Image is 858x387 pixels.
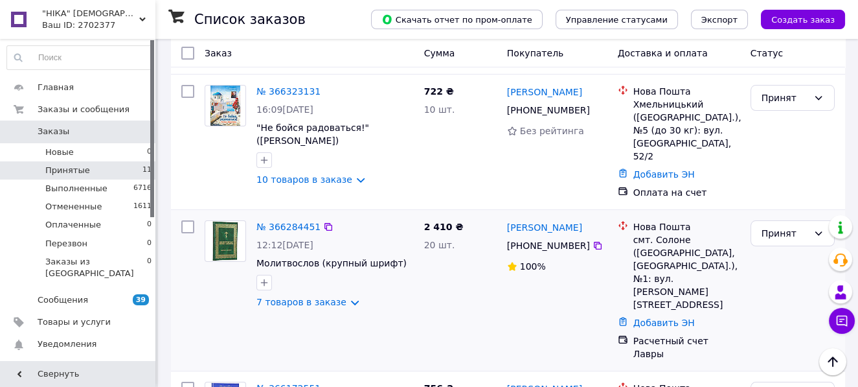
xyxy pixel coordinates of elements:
a: [PERSON_NAME] [507,221,582,234]
div: [PHONE_NUMBER] [504,237,593,255]
button: Создать заказ [761,10,845,29]
a: Добавить ЭН [633,318,695,328]
button: Управление статусами [556,10,678,29]
div: Принят [762,226,808,240]
div: Нова Пошта [633,85,740,98]
span: 16:09[DATE] [256,104,313,115]
span: Новые [45,147,74,158]
div: смт. Солоне ([GEOGRAPHIC_DATA], [GEOGRAPHIC_DATA].), №1: вул. [PERSON_NAME][STREET_ADDRESS] [633,233,740,311]
span: 1611 [133,201,152,213]
span: Главная [38,82,74,93]
span: Принятые [45,165,90,176]
span: Сообщения [38,294,88,306]
span: Заказы и сообщения [38,104,130,115]
span: Заказы из [GEOGRAPHIC_DATA] [45,256,147,279]
span: Выполненные [45,183,107,194]
span: Отмененные [45,201,102,213]
span: Управление статусами [566,15,668,25]
a: 10 товаров в заказе [256,174,352,185]
span: Экспорт [701,15,738,25]
span: Без рейтинга [520,126,584,136]
span: Товары и услуги [38,316,111,328]
span: Покупатель [507,48,564,58]
img: Фото товару [212,221,239,261]
span: Уведомления [38,338,96,350]
a: 7 товаров в заказе [256,39,346,49]
span: Оплаченные [45,219,101,231]
span: 722 ₴ [424,86,454,97]
a: Молитвослов (крупный шрифт) [256,258,407,268]
a: Создать заказ [748,14,845,24]
a: № 366284451 [256,222,321,232]
input: Поиск [7,46,152,69]
span: 0 [147,256,152,279]
a: Фото товару [205,220,246,262]
a: 7 товаров в заказе [256,297,346,307]
span: Статус [751,48,784,58]
a: "Не бойся радоваться!" ([PERSON_NAME]) [256,123,369,146]
div: Оплата на счет [633,186,740,199]
a: Фото товару [205,85,246,126]
span: Доставка и оплата [618,48,708,58]
button: Чат с покупателем [829,308,855,334]
span: 0 [147,219,152,231]
div: Нова Пошта [633,220,740,233]
a: Добавить ЭН [633,169,695,180]
span: Скачать отчет по пром-оплате [381,14,532,25]
div: Расчетный счет Лавры [633,334,740,360]
span: 2 410 ₴ [424,222,464,232]
span: "НІКА" ПРАВОСЛАВНИЙ ІНТЕРНЕТ-МАГАЗИН [42,8,139,19]
span: Заказ [205,48,232,58]
div: [PHONE_NUMBER] [504,101,593,119]
span: 20 шт. [424,240,455,250]
div: Ваш ID: 2702377 [42,19,155,31]
span: Создать заказ [771,15,835,25]
span: 6716 [133,183,152,194]
div: Хмельницький ([GEOGRAPHIC_DATA].), №5 (до 30 кг): вул. [GEOGRAPHIC_DATA], 52/2 [633,98,740,163]
div: Принят [762,91,808,105]
span: 10 шт. [424,104,455,115]
button: Наверх [819,348,846,375]
a: [PERSON_NAME] [507,86,582,99]
span: 0 [147,147,152,158]
span: Перезвон [45,238,87,250]
span: 12:12[DATE] [256,240,313,250]
span: 0 [147,238,152,250]
a: № 366323131 [256,86,321,97]
h1: Список заказов [194,12,306,27]
button: Скачать отчет по пром-оплате [371,10,543,29]
span: 11 [142,165,152,176]
span: Заказы [38,126,69,137]
span: Сумма [424,48,455,58]
span: 100% [520,261,546,272]
img: Фото товару [210,86,240,126]
button: Экспорт [691,10,748,29]
span: 39 [133,294,149,305]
